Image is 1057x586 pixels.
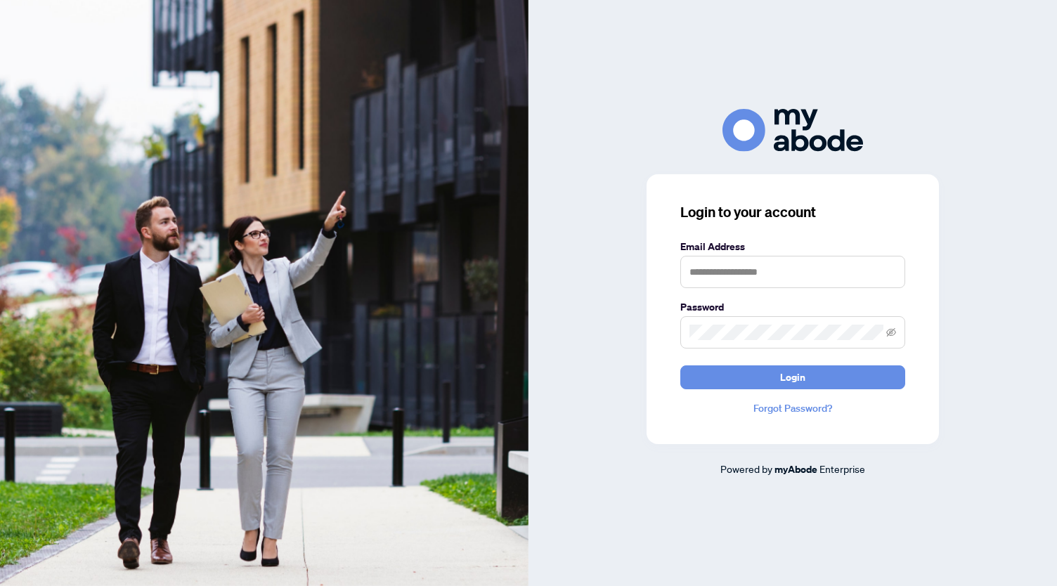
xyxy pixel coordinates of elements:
[780,366,805,389] span: Login
[722,109,863,152] img: ma-logo
[680,401,905,416] a: Forgot Password?
[720,462,772,475] span: Powered by
[886,327,896,337] span: eye-invisible
[680,202,905,222] h3: Login to your account
[680,299,905,315] label: Password
[680,239,905,254] label: Email Address
[774,462,817,477] a: myAbode
[680,365,905,389] button: Login
[819,462,865,475] span: Enterprise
